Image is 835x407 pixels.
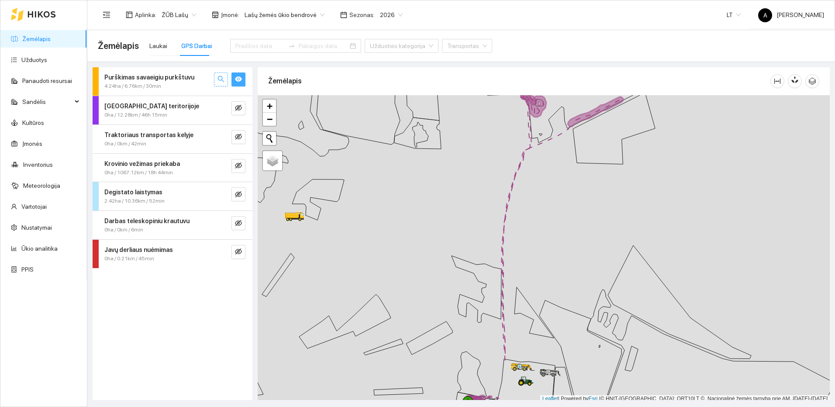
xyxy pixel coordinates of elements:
[104,131,193,138] strong: Traktoriaus transportas kelyje
[263,100,276,113] a: Zoom in
[235,248,242,256] span: eye-invisible
[268,69,770,93] div: Žemėlapis
[104,74,194,81] strong: Purškimas savaeigiu purkštuvu
[288,42,295,49] span: swap-right
[104,111,167,119] span: 0ha / 12.28km / 46h 15min
[299,41,348,51] input: Pabaigos data
[23,182,60,189] a: Meteorologija
[103,11,110,19] span: menu-fold
[589,396,598,402] a: Esri
[763,8,767,22] span: A
[380,8,403,21] span: 2026
[231,159,245,173] button: eye-invisible
[263,132,276,145] button: Initiate a new search
[93,211,252,239] div: Darbas teleskopiniu krautuvu0ha / 0km / 6mineye-invisible
[104,160,180,167] strong: Krovinio vežimas priekaba
[21,203,47,210] a: Vartotojai
[599,396,600,402] span: |
[149,41,167,51] div: Laukai
[135,10,156,20] span: Aplinka :
[104,189,162,196] strong: Degistato laistymas
[93,67,252,96] div: Purškimas savaeigiu purkštuvu4.24ha / 6.76km / 30minsearcheye
[104,217,190,224] strong: Darbas teleskopiniu krautuvu
[221,10,239,20] span: Įmonė :
[214,72,228,86] button: search
[104,140,146,148] span: 0ha / 0km / 42min
[770,74,784,88] button: column-width
[22,140,42,147] a: Įmonės
[235,191,242,199] span: eye-invisible
[104,169,173,177] span: 0ha / 1067.12km / 18h 44min
[235,41,285,51] input: Pradžios data
[104,82,161,90] span: 4.24ha / 6.76km / 30min
[22,35,51,42] a: Žemėlapis
[104,255,154,263] span: 0ha / 0.21km / 45min
[23,161,53,168] a: Inventorius
[181,41,212,51] div: GPS Darbai
[22,119,44,126] a: Kultūros
[263,113,276,126] a: Zoom out
[267,100,273,111] span: +
[93,240,252,268] div: Javų derliaus nuėmimas0ha / 0.21km / 45mineye-invisible
[231,101,245,115] button: eye-invisible
[349,10,375,20] span: Sezonas :
[235,104,242,113] span: eye-invisible
[21,245,58,252] a: Ūkio analitika
[22,93,72,110] span: Sandėlis
[245,8,324,21] span: Lašų žemės ūkio bendrovė
[212,11,219,18] span: shop
[93,154,252,182] div: Krovinio vežimas priekaba0ha / 1067.12km / 18h 44mineye-invisible
[93,182,252,210] div: Degistato laistymas2.42ha / 10.36km / 52mineye-invisible
[235,220,242,228] span: eye-invisible
[217,76,224,84] span: search
[21,56,47,63] a: Užduotys
[93,96,252,124] div: [GEOGRAPHIC_DATA] teritorijoje0ha / 12.28km / 46h 15mineye-invisible
[235,162,242,170] span: eye-invisible
[231,72,245,86] button: eye
[727,8,741,21] span: LT
[104,103,199,110] strong: [GEOGRAPHIC_DATA] teritorijoje
[288,42,295,49] span: to
[267,114,273,124] span: −
[98,6,115,24] button: menu-fold
[542,396,558,402] a: Leaflet
[231,130,245,144] button: eye-invisible
[104,246,173,253] strong: Javų derliaus nuėmimas
[231,245,245,259] button: eye-invisible
[771,78,784,85] span: column-width
[104,226,143,234] span: 0ha / 0km / 6min
[758,11,824,18] span: [PERSON_NAME]
[231,187,245,201] button: eye-invisible
[540,395,830,403] div: | Powered by © HNIT-[GEOGRAPHIC_DATA]; ORT10LT ©, Nacionalinė žemės tarnyba prie AM, [DATE]-[DATE]
[93,125,252,153] div: Traktoriaus transportas kelyje0ha / 0km / 42mineye-invisible
[98,39,139,53] span: Žemėlapis
[21,224,52,231] a: Nustatymai
[340,11,347,18] span: calendar
[104,197,165,205] span: 2.42ha / 10.36km / 52min
[21,266,34,273] a: PPIS
[126,11,133,18] span: layout
[263,151,282,170] a: Layers
[22,77,72,84] a: Panaudoti resursai
[231,216,245,230] button: eye-invisible
[235,76,242,84] span: eye
[235,133,242,141] span: eye-invisible
[162,8,196,21] span: ŽŪB Lašų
